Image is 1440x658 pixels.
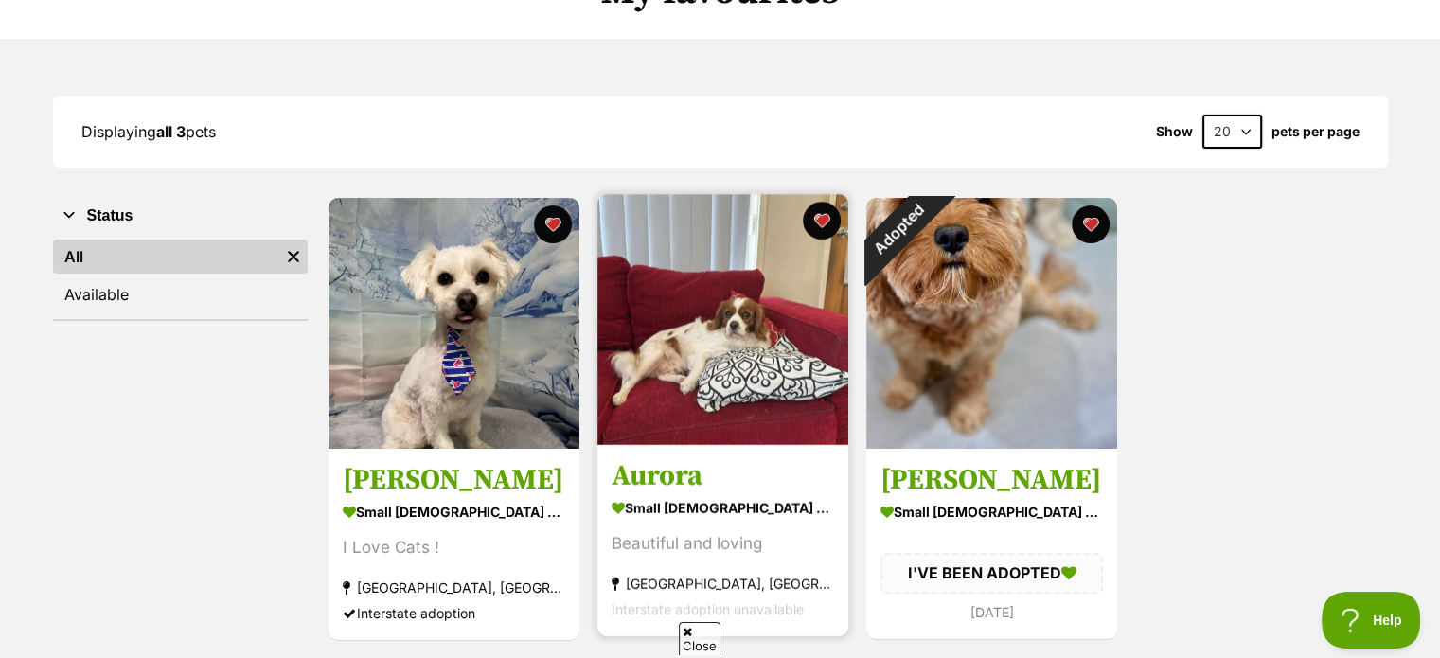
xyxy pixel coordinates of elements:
[866,449,1117,639] a: [PERSON_NAME] small [DEMOGRAPHIC_DATA] Dog I'VE BEEN ADOPTED [DATE] favourite
[679,622,720,655] span: Close
[1271,124,1360,139] label: pets per page
[597,445,848,637] a: Aurora small [DEMOGRAPHIC_DATA] Dog Beautiful and loving [GEOGRAPHIC_DATA], [GEOGRAPHIC_DATA] Int...
[880,463,1103,499] h3: [PERSON_NAME]
[329,198,579,449] img: Joey
[1322,592,1421,649] iframe: Help Scout Beacon - Open
[53,236,308,319] div: Status
[279,240,308,274] a: Remove filter
[612,602,804,618] span: Interstate adoption unavailable
[866,198,1117,449] img: Miley
[343,499,565,526] div: small [DEMOGRAPHIC_DATA] Dog
[53,240,279,274] a: All
[880,554,1103,594] div: I'VE BEEN ADOPTED
[53,277,308,311] a: Available
[156,122,186,141] strong: all 3
[53,204,308,228] button: Status
[329,449,579,641] a: [PERSON_NAME] small [DEMOGRAPHIC_DATA] Dog I Love Cats ! [GEOGRAPHIC_DATA], [GEOGRAPHIC_DATA] Int...
[612,572,834,597] div: [GEOGRAPHIC_DATA], [GEOGRAPHIC_DATA]
[81,122,216,141] span: Displaying pets
[612,532,834,558] div: Beautiful and loving
[866,434,1117,453] a: Adopted
[343,601,565,627] div: Interstate adoption
[1072,205,1110,243] button: favourite
[880,599,1103,625] div: [DATE]
[803,202,841,240] button: favourite
[343,536,565,561] div: I Love Cats !
[343,576,565,601] div: [GEOGRAPHIC_DATA], [GEOGRAPHIC_DATA]
[534,205,572,243] button: favourite
[597,194,848,445] img: Aurora
[1156,124,1193,139] span: Show
[612,459,834,495] h3: Aurora
[612,495,834,523] div: small [DEMOGRAPHIC_DATA] Dog
[343,463,565,499] h3: [PERSON_NAME]
[880,499,1103,526] div: small [DEMOGRAPHIC_DATA] Dog
[841,173,953,286] div: Adopted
